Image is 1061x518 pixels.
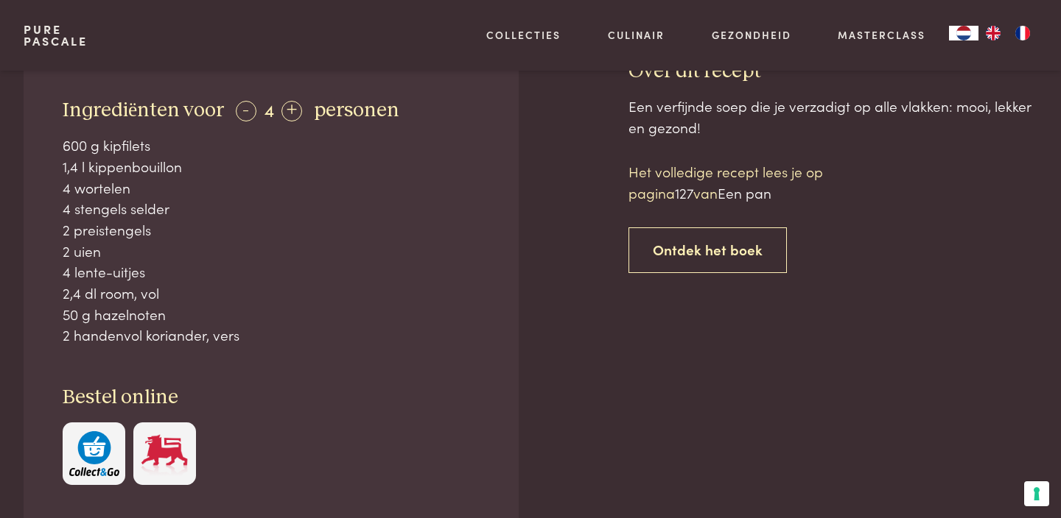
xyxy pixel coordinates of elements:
div: Een verfijnde soep die je verzadigt op alle vlakken: mooi, lekker en gezond! [628,96,1037,138]
div: + [281,101,302,121]
span: 4 [265,97,274,121]
aside: Language selected: Nederlands [949,26,1037,40]
a: EN [978,26,1008,40]
a: Collecties [486,27,561,43]
span: Ingrediënten voor [63,100,224,121]
div: 4 stengels selder [63,198,480,219]
div: - [236,101,256,121]
a: Ontdek het boek [628,227,787,274]
a: PurePascale [24,24,88,47]
span: Een pan [718,182,771,202]
button: Uw voorkeuren voor toestemming voor trackingtechnologieën [1024,481,1049,506]
h3: Over dit recept [628,59,1037,85]
div: 50 g hazelnoten [63,304,480,325]
div: 600 g kipfilets [63,135,480,156]
div: 1,4 l kippenbouillon [63,156,480,177]
div: 4 lente-uitjes [63,261,480,283]
span: 127 [675,182,693,202]
a: FR [1008,26,1037,40]
div: Language [949,26,978,40]
div: 2 preistengels [63,219,480,241]
div: 2 uien [63,241,480,262]
img: c308188babc36a3a401bcb5cb7e020f4d5ab42f7cacd8327e500463a43eeb86c.svg [69,431,119,476]
p: Het volledige recept lees je op pagina van [628,161,879,203]
div: 4 wortelen [63,177,480,199]
div: 2,4 dl room, vol [63,283,480,304]
img: Delhaize [139,431,189,476]
a: Culinair [608,27,665,43]
a: NL [949,26,978,40]
ul: Language list [978,26,1037,40]
div: 2 handenvol koriander, vers [63,324,480,346]
a: Gezondheid [712,27,791,43]
a: Masterclass [838,27,925,43]
h3: Bestel online [63,385,480,411]
span: personen [314,100,399,121]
